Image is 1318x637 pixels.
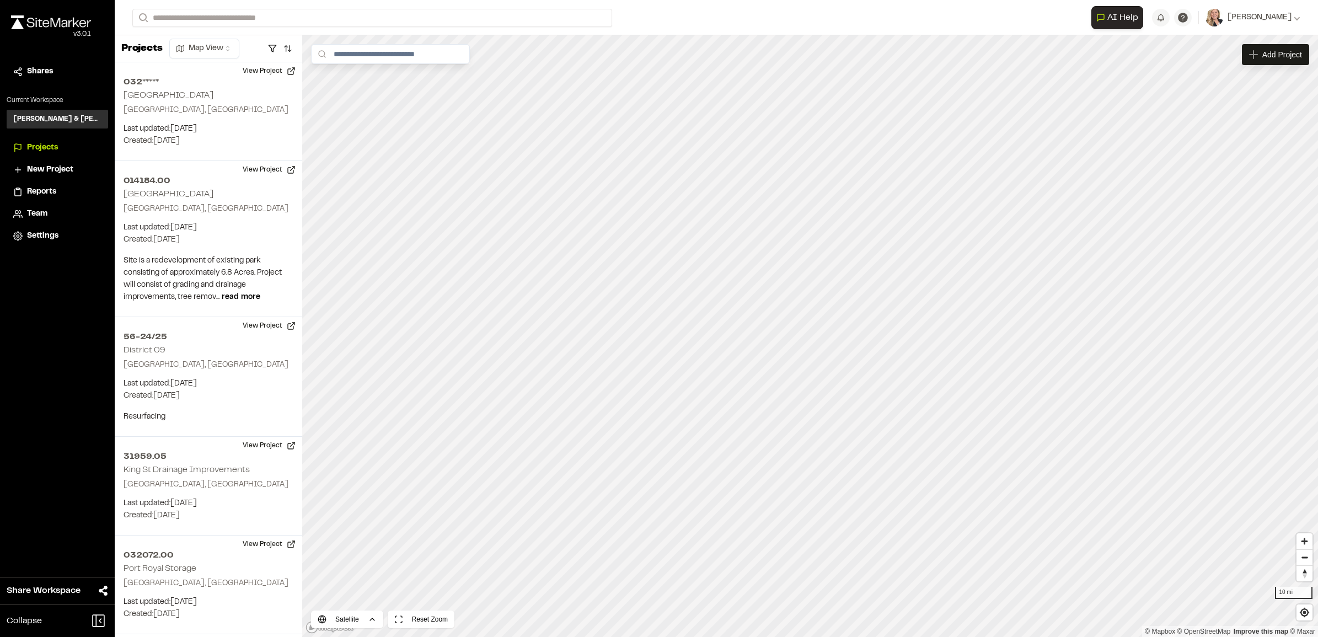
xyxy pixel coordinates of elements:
span: AI Help [1107,11,1138,24]
button: Find my location [1296,604,1312,620]
span: read more [222,294,260,301]
p: Last updated: [DATE] [124,222,293,234]
p: Created: [DATE] [124,390,293,402]
button: Reset bearing to north [1296,565,1312,581]
canvas: Map [302,35,1318,637]
h2: 014184.00 [124,174,293,188]
p: Resurfacing [124,411,293,423]
span: Settings [27,230,58,242]
span: Collapse [7,614,42,628]
button: [PERSON_NAME] [1206,9,1300,26]
a: Mapbox logo [306,621,354,634]
p: Projects [121,41,163,56]
p: [GEOGRAPHIC_DATA], [GEOGRAPHIC_DATA] [124,577,293,590]
a: Projects [13,142,101,154]
button: View Project [236,62,302,80]
span: Projects [27,142,58,154]
h2: Port Royal Storage [124,565,196,572]
h2: 31959.05 [124,450,293,463]
h2: 56-24/25 [124,330,293,344]
a: Settings [13,230,101,242]
span: Zoom out [1296,550,1312,565]
button: View Project [236,161,302,179]
p: Last updated: [DATE] [124,123,293,135]
a: Team [13,208,101,220]
p: Last updated: [DATE] [124,497,293,510]
p: Last updated: [DATE] [124,596,293,608]
button: Open AI Assistant [1091,6,1143,29]
img: User [1206,9,1223,26]
a: Reports [13,186,101,198]
a: Maxar [1290,628,1315,635]
a: OpenStreetMap [1177,628,1231,635]
button: View Project [236,536,302,553]
span: Reset bearing to north [1296,566,1312,581]
a: New Project [13,164,101,176]
h2: District 09 [124,346,165,354]
button: Reset Zoom [388,611,454,628]
p: Created: [DATE] [124,234,293,246]
div: 10 mi [1275,587,1312,599]
p: Site is a redevelopment of existing park consisting of approximately 6.8 Acres. Project will cons... [124,255,293,303]
span: [PERSON_NAME] [1228,12,1292,24]
p: Created: [DATE] [124,135,293,147]
a: Mapbox [1145,628,1175,635]
a: Map feedback [1234,628,1288,635]
h2: 032072.00 [124,549,293,562]
span: Team [27,208,47,220]
h3: [PERSON_NAME] & [PERSON_NAME] Inc. [13,114,101,124]
p: [GEOGRAPHIC_DATA], [GEOGRAPHIC_DATA] [124,359,293,371]
button: View Project [236,437,302,454]
h2: [GEOGRAPHIC_DATA] [124,190,213,198]
button: Zoom out [1296,549,1312,565]
h2: [GEOGRAPHIC_DATA] [124,92,213,99]
span: Shares [27,66,53,78]
p: Current Workspace [7,95,108,105]
button: View Project [236,317,302,335]
div: Oh geez...please don't... [11,29,91,39]
span: Share Workspace [7,584,81,597]
button: Search [132,9,152,27]
p: [GEOGRAPHIC_DATA], [GEOGRAPHIC_DATA] [124,203,293,215]
p: [GEOGRAPHIC_DATA], [GEOGRAPHIC_DATA] [124,479,293,491]
span: New Project [27,164,73,176]
button: Satellite [311,611,383,628]
div: Open AI Assistant [1091,6,1148,29]
p: Created: [DATE] [124,510,293,522]
p: Last updated: [DATE] [124,378,293,390]
h2: King St Drainage Improvements [124,466,250,474]
span: Add Project [1262,49,1302,60]
button: Zoom in [1296,533,1312,549]
a: Shares [13,66,101,78]
span: Reports [27,186,56,198]
p: Created: [DATE] [124,608,293,620]
p: [GEOGRAPHIC_DATA], [GEOGRAPHIC_DATA] [124,104,293,116]
img: rebrand.png [11,15,91,29]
